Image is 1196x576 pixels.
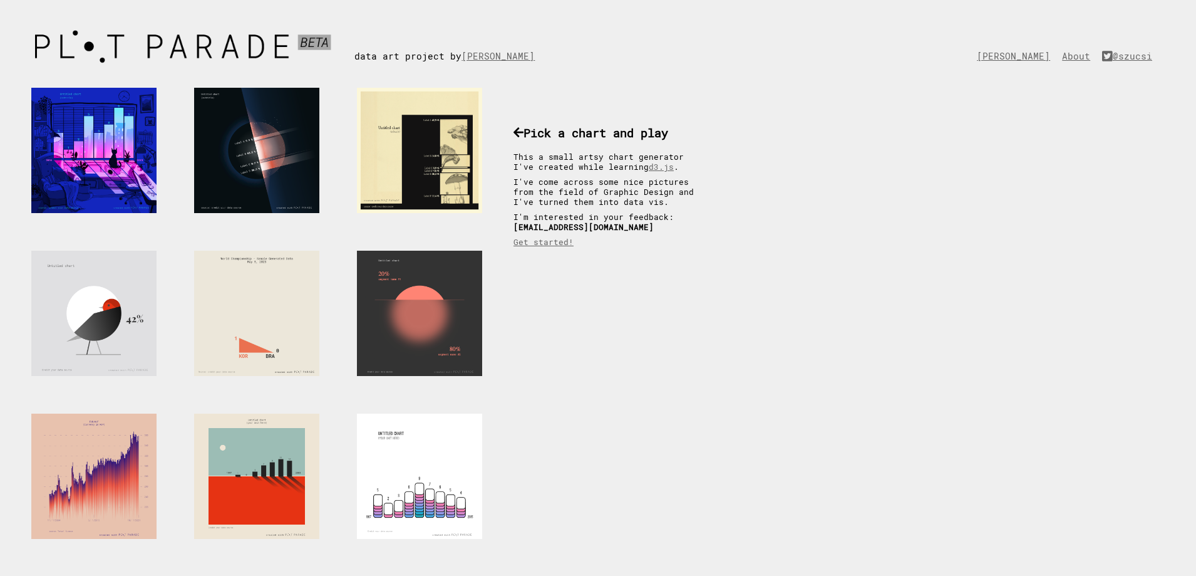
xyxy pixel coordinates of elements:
[513,212,708,232] p: I'm interested in your feedback:
[649,162,674,172] a: d3.js
[513,177,708,207] p: I've come across some nice pictures from the field of Graphic Design and I've turned them into da...
[513,125,708,140] h3: Pick a chart and play
[1062,50,1096,62] a: About
[513,152,708,172] p: This a small artsy chart generator I've created while learning .
[461,50,541,62] a: [PERSON_NAME]
[354,25,554,62] div: data art project by
[513,237,574,247] a: Get started!
[513,222,654,232] b: [EMAIL_ADDRESS][DOMAIN_NAME]
[977,50,1056,62] a: [PERSON_NAME]
[1102,50,1158,62] a: @szucsi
